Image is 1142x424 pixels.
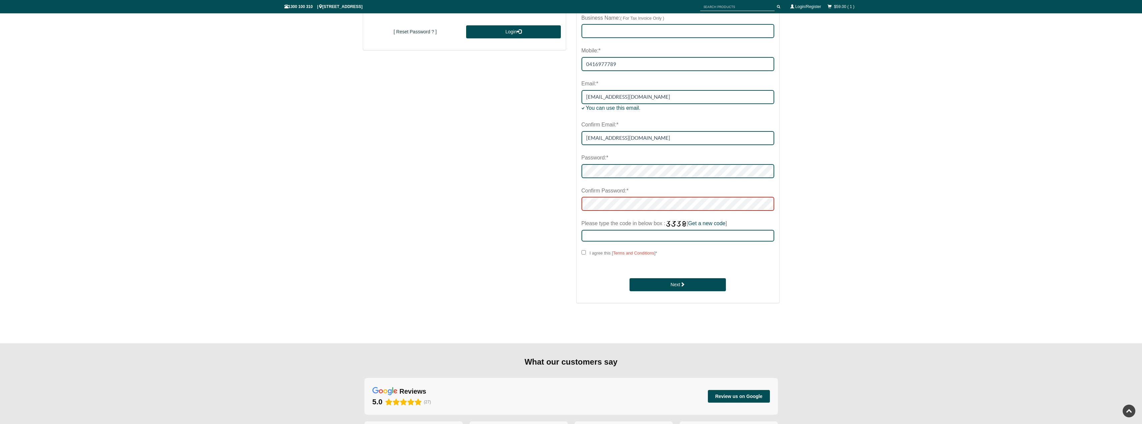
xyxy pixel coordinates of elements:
[582,12,665,24] label: Business Name:
[582,78,599,90] label: Email:*
[582,107,585,110] img: email_check_yes.png
[582,218,727,230] label: Please type the code in below box : [ ]
[590,251,656,256] strong: I agree this [ ]
[795,4,821,9] a: Login/Register
[399,387,426,396] div: reviews
[368,25,462,39] button: [ Reset Password ? ]
[665,221,687,227] img: Click here for another number
[630,278,726,292] button: Next
[466,25,560,39] button: Login
[620,16,664,21] span: ( For Tax Invoice Only )
[586,105,641,111] span: You can use this email.
[364,357,778,367] div: What our customers say
[582,185,629,197] label: Confirm Password:*
[708,390,770,403] button: Review us on Google
[700,3,775,11] input: SEARCH PRODUCTS
[582,152,609,164] label: Password:*
[688,221,726,226] a: Get a new code
[372,397,383,407] div: 5.0
[834,4,854,9] a: $59.00 ( 1 )
[284,4,363,9] span: 1300 100 310 | [STREET_ADDRESS]
[582,119,619,131] label: Confirm Email:*
[1009,246,1142,401] iframe: LiveChat chat widget
[582,45,601,57] label: Mobile:*
[424,400,431,404] span: (27)
[613,251,655,256] a: Terms and Conditions
[715,393,763,399] span: Review us on Google
[372,397,422,407] div: Rating: 5.0 out of 5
